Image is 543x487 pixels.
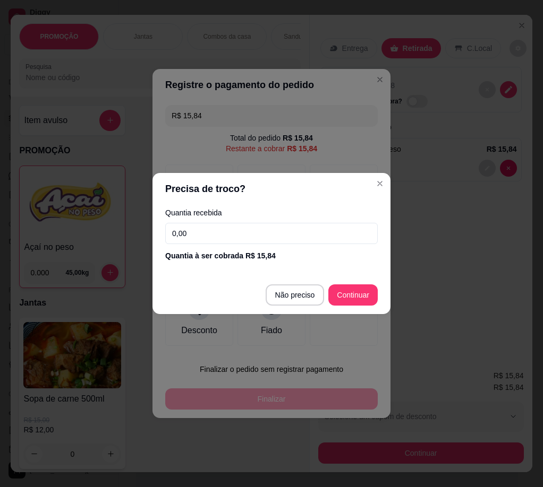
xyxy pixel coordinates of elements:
label: Quantia recebida [165,209,378,216]
button: Continuar [328,284,378,306]
button: Close [371,175,388,192]
header: Precisa de troco? [152,173,391,205]
button: Não preciso [266,284,325,306]
div: Quantia à ser cobrada R$ 15,84 [165,250,378,261]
